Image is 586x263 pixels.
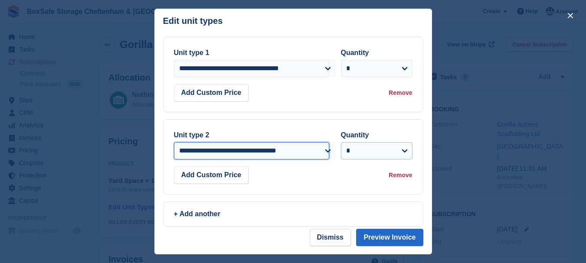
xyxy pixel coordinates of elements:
button: Dismiss [310,229,351,246]
button: close [563,9,577,23]
label: Unit type 1 [174,49,210,56]
button: Add Custom Price [174,84,249,101]
label: Unit type 2 [174,131,210,139]
a: + Add another [163,201,423,227]
button: Add Custom Price [174,166,249,184]
label: Quantity [341,49,369,56]
p: Edit unit types [163,16,223,26]
div: Remove [389,88,412,97]
div: + Add another [174,209,412,219]
div: Remove [389,171,412,180]
button: Preview Invoice [356,229,423,246]
label: Quantity [341,131,369,139]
